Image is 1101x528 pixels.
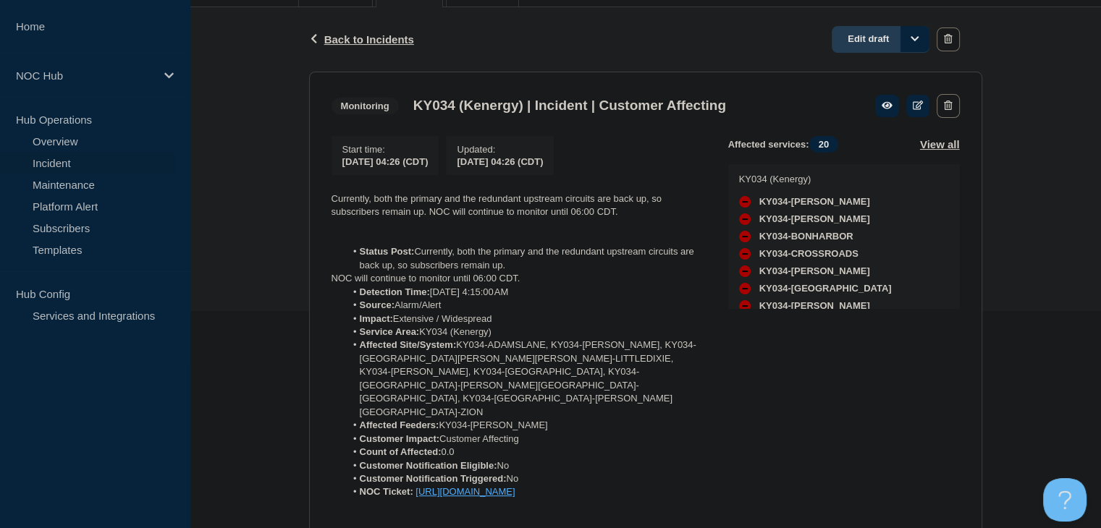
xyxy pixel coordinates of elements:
span: [DATE] 04:26 (CDT) [342,156,429,167]
li: Currently, both the primary and the redundant upstream circuits are back up, so subscribers remai... [345,245,705,272]
strong: Impact: [360,313,393,324]
span: Affected services: [728,136,845,153]
div: [DATE] 04:26 (CDT) [457,155,543,167]
div: down [739,300,751,312]
li: KY034 (Kenergy) [345,325,705,338]
li: No [345,459,705,472]
li: KY034-[PERSON_NAME] [345,419,705,432]
strong: Count of Affected: [360,446,442,457]
strong: Status Post: [360,246,415,257]
div: down [739,213,751,225]
button: Back to Incidents [309,33,414,46]
li: No [345,472,705,485]
p: NOC Hub [16,69,155,82]
span: KY034-BONHARBOR [759,231,853,242]
div: down [739,283,751,294]
button: View all [920,136,960,153]
a: Edit draft [832,26,929,53]
p: Currently, both the primary and the redundant upstream circuits are back up, so subscribers remai... [332,192,705,219]
li: Extensive / Widespread [345,312,705,325]
li: Customer Affecting [345,433,705,446]
span: Back to Incidents [324,33,414,46]
strong: Customer Impact: [360,433,440,444]
a: [URL][DOMAIN_NAME] [415,486,515,497]
div: down [739,196,751,208]
strong: Service Area: [360,326,420,337]
li: [DATE] 4:15:00 AM [345,286,705,299]
p: KY034 (Kenergy) [739,174,892,184]
p: Start time : [342,144,429,155]
p: Updated : [457,144,543,155]
span: KY034-CROSSROADS [759,248,859,260]
strong: Source: [360,299,395,310]
div: down [739,265,751,277]
div: down [739,248,751,260]
li: Alarm/Alert [345,299,705,312]
div: down [739,231,751,242]
strong: Detection Time: [360,286,430,297]
span: KY034-[PERSON_NAME] [759,265,870,277]
span: KY034-[PERSON_NAME] [759,213,870,225]
h3: KY034 (Kenergy) | Incident | Customer Affecting [413,98,726,114]
strong: Customer Notification Triggered: [360,473,507,484]
strong: Affected Site/System: [360,339,457,350]
iframe: Help Scout Beacon - Open [1043,478,1087,521]
span: KY034-[PERSON_NAME] [759,300,870,312]
button: Options [900,26,929,52]
span: KY034-[PERSON_NAME] [759,196,870,208]
span: Monitoring [332,98,399,114]
p: NOC will continue to monitor until 06:00 CDT. [332,272,705,285]
strong: Customer Notification Eligible: [360,460,497,471]
strong: Affected Feeders: [360,420,439,430]
strong: NOC Ticket: [360,486,413,497]
li: KY034-ADAMSLANE, KY034-[PERSON_NAME], KY034-[GEOGRAPHIC_DATA][PERSON_NAME][PERSON_NAME]-LITTLEDIX... [345,338,705,419]
span: KY034-[GEOGRAPHIC_DATA] [759,283,892,294]
span: 20 [809,136,838,153]
li: 0.0 [345,446,705,459]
